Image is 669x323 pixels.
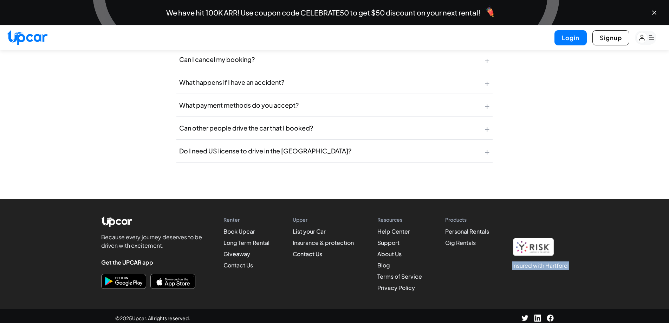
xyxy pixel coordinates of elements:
img: LinkedIn [534,315,541,322]
img: Get it on Google Play [103,275,144,287]
img: Twitter [521,315,528,322]
a: Privacy Policy [377,284,415,291]
span: Do I need US license to drive in the [GEOGRAPHIC_DATA]? [179,146,351,156]
button: What happens if I have an accident?+ [176,71,493,94]
a: Download on the App Store [150,274,195,289]
button: Close banner [651,9,658,16]
a: Terms of Service [377,273,422,280]
span: + [485,122,490,134]
img: Upcar Logo [7,30,47,45]
a: Download on Google Play [101,274,146,289]
span: + [485,100,490,111]
a: Blog [377,261,390,269]
p: Because every journey deserves to be driven with excitement. [101,233,207,250]
a: Book Upcar [223,228,255,235]
h4: Get the UPCAR app [101,258,207,267]
button: Login [554,30,587,45]
img: Download on the App Store [152,275,194,287]
a: List your Car [293,228,326,235]
span: + [485,77,490,88]
a: Support [377,239,400,246]
button: Can I cancel my booking?+ [176,48,493,71]
h4: Upper [293,216,354,223]
a: About Us [377,250,402,258]
a: Long Term Rental [223,239,269,246]
h4: Products [445,216,489,223]
a: Giveaway [223,250,250,258]
span: © 2025 Upcar. All rights reserved. [115,315,190,322]
a: Gig Rentals [445,239,476,246]
button: Signup [592,30,629,45]
button: What payment methods do you accept?+ [176,94,493,116]
span: Can other people drive the car that I booked? [179,123,313,133]
h4: Resources [377,216,422,223]
a: Personal Rentals [445,228,489,235]
img: Upcar Logo [101,216,132,227]
span: + [485,54,490,65]
span: We have hit 100K ARR! Use coupon code CELEBRATE50 to get $50 discount on your next rental! [166,9,480,16]
span: What happens if I have an accident? [179,77,284,87]
span: What payment methods do you accept? [179,100,299,110]
span: + [485,145,490,157]
a: Contact Us [223,261,253,269]
a: Insurance & protection [293,239,354,246]
h4: Renter [223,216,269,223]
span: Can I cancel my booking? [179,55,255,64]
img: Facebook [547,315,554,322]
a: Help Center [377,228,410,235]
button: Do I need US license to drive in the [GEOGRAPHIC_DATA]?+ [176,140,493,162]
button: Can other people drive the car that I booked?+ [176,117,493,139]
h1: Insured with Hartford [512,261,568,270]
a: Contact Us [293,250,322,258]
